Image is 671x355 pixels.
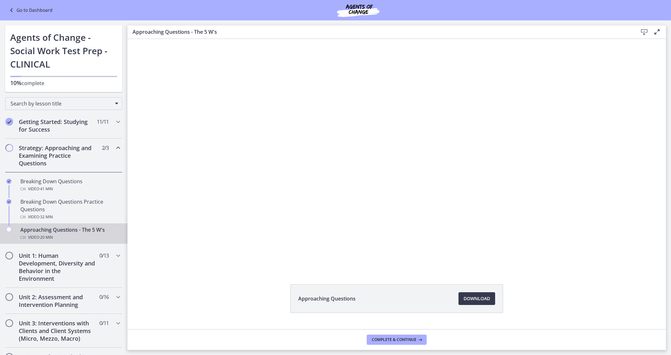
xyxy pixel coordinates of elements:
[8,6,53,14] a: Go to Dashboard
[6,179,11,184] i: Completed
[39,213,53,221] span: · 32 min
[97,118,109,126] span: 11 / 11
[367,335,427,345] button: Complete & continue
[19,252,97,282] h2: Unit 1: Human Development, Diversity and Behavior in the Environment
[298,295,356,302] span: Approaching Questions
[320,3,396,18] img: Agents of Change
[102,144,109,152] span: 2 / 3
[5,97,122,110] div: Search by lesson title
[20,177,120,193] div: Breaking Down Questions
[458,292,495,305] a: Download
[11,100,112,107] span: Search by lesson title
[99,252,109,259] span: 0 / 13
[20,226,120,241] div: Approaching Questions - The 5 W's
[6,199,11,204] i: Completed
[20,213,120,221] div: Video
[99,293,109,301] span: 0 / 16
[372,337,416,342] span: Complete & continue
[127,39,666,270] iframe: Video Lesson
[20,185,120,193] div: Video
[20,198,120,221] div: Breaking Down Questions Practice Questions
[10,79,22,87] span: 10%
[39,185,53,193] span: · 41 min
[39,234,53,241] span: · 20 min
[10,79,117,87] p: complete
[19,293,97,308] h2: Unit 2: Assessment and Intervention Planning
[133,28,628,36] h3: Approaching Questions - The 5 W's
[19,319,97,342] h2: Unit 3: Interventions with Clients and Client Systems (Micro, Mezzo, Macro)
[10,31,117,71] h1: Agents of Change - Social Work Test Prep - CLINICAL
[19,118,97,133] h2: Getting Started: Studying for Success
[20,234,120,241] div: Video
[99,319,109,327] span: 0 / 11
[19,144,97,167] h2: Strategy: Approaching and Examining Practice Questions
[5,118,13,126] i: Completed
[464,295,490,302] span: Download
